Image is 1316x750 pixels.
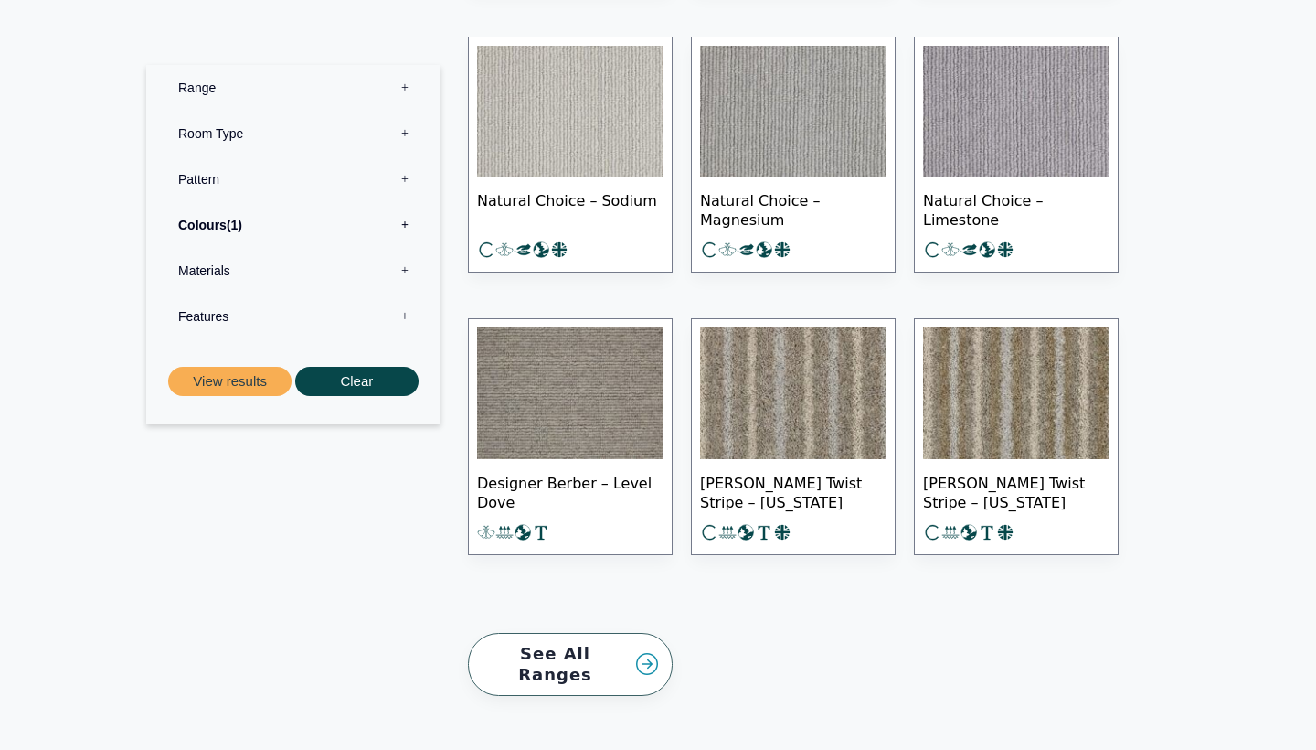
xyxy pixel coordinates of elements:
[700,177,886,241] span: Natural Choice – Magnesium
[160,110,427,155] label: Room Type
[295,366,419,396] button: Clear
[160,247,427,293] label: Materials
[691,37,896,273] a: Natural Choice – Magnesium
[160,201,427,247] label: Colours
[477,459,663,523] span: Designer Berber – Level Dove
[700,327,886,459] img: Tomkinson Twist - Tennessee stripe
[160,64,427,110] label: Range
[914,318,1119,555] a: [PERSON_NAME] Twist Stripe – [US_STATE]
[700,459,886,523] span: [PERSON_NAME] Twist Stripe – [US_STATE]
[468,633,673,696] a: See All Ranges
[914,37,1119,273] a: Natural Choice – Limestone
[468,318,673,555] a: Designer Berber – Level Dove
[468,37,673,273] a: Natural Choice – Sodium
[160,293,427,338] label: Features
[923,459,1109,523] span: [PERSON_NAME] Twist Stripe – [US_STATE]
[923,327,1109,459] img: Tomkinson Twist stripe - Texas
[227,217,242,231] span: 1
[168,366,292,396] button: View results
[923,177,1109,241] span: Natural Choice – Limestone
[477,177,663,241] span: Natural Choice – Sodium
[691,318,896,555] a: [PERSON_NAME] Twist Stripe – [US_STATE]
[160,155,427,201] label: Pattern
